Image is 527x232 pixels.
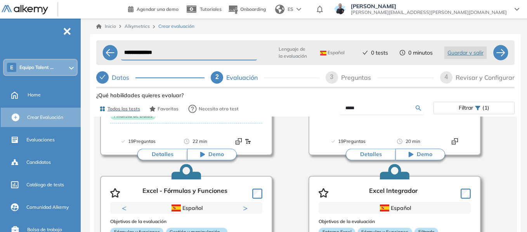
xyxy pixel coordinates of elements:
[185,101,242,117] button: Necesito otro test
[245,138,251,144] img: Format test logo
[444,46,487,59] button: Guardar y salir
[208,151,224,158] span: Demo
[158,23,194,30] span: Crear evaluación
[408,49,433,57] span: 0 minutos
[369,187,418,199] p: Excel Integrador
[240,6,266,12] span: Onboarding
[459,102,473,113] span: Filtrar
[351,9,507,15] span: [PERSON_NAME][EMAIL_ADDRESS][PERSON_NAME][DOMAIN_NAME]
[211,71,319,84] div: 2Evaluación
[110,219,262,224] h3: Objetivos de la evaluación
[456,71,515,84] div: Revisar y Configurar
[192,137,207,145] span: 22 min
[488,195,527,232] iframe: Chat Widget
[96,23,116,30] a: Inicio
[341,71,377,84] div: Preguntas
[417,151,432,158] span: Demo
[187,149,237,160] button: Demo
[26,204,69,211] span: Comunidad Alkemy
[445,74,448,80] span: 4
[19,64,54,70] span: Equipo Talent ...
[26,136,55,143] span: Evaluaciones
[346,204,443,212] div: Español
[400,50,405,55] span: clock-circle
[346,149,395,160] button: Detalles
[137,6,179,12] span: Agendar una demo
[128,137,156,145] span: 19 Preguntas
[326,71,434,84] div: 3Preguntas
[482,102,489,113] span: (1)
[279,46,309,60] span: Lenguaje de la evaluación
[28,91,41,98] span: Home
[296,8,301,11] img: arrow
[189,214,196,215] button: 2
[96,91,184,100] span: ¿Qué habilidades quieres evaluar?
[320,50,345,56] span: Español
[320,51,326,55] img: ESP
[177,214,186,215] button: 1
[452,138,458,144] img: Format test logo
[319,219,471,224] h3: Objetivos de la evaluación
[488,195,527,232] div: Widget de chat
[112,71,135,84] div: Datos
[96,71,205,84] div: Datos
[99,74,106,80] span: check
[406,137,420,145] span: 20 min
[137,149,187,160] button: Detalles
[351,3,507,9] span: [PERSON_NAME]
[199,105,239,112] span: Necesito otro test
[158,105,179,112] span: Favoritos
[172,205,181,211] img: ESP
[226,71,264,84] div: Evaluación
[142,187,227,199] p: Excel - Fórmulas y Funciones
[362,50,368,55] span: check
[228,1,266,18] button: Onboarding
[2,5,48,15] img: Logo
[236,138,242,144] img: Format test logo
[338,137,366,145] span: 19 Preguntas
[288,6,293,13] span: ES
[128,4,179,13] a: Agendar una demo
[125,23,150,29] span: Alkymetrics
[243,204,251,212] button: Next
[200,6,222,12] span: Tutoriales
[107,105,140,112] span: Todos los tests
[371,49,388,57] span: 0 tests
[96,102,143,115] button: Todos los tests
[27,114,63,121] span: Crear Evaluación
[440,71,515,84] div: 4Revisar y Configurar
[395,149,445,160] button: Demo
[275,5,284,14] img: world
[26,181,64,188] span: Catálogo de tests
[215,74,219,80] span: 2
[138,204,235,212] div: Español
[26,159,51,166] span: Candidatos
[10,64,13,70] span: E
[122,204,130,212] button: Previous
[330,74,333,80] span: 3
[380,205,389,211] img: ESP
[146,102,182,115] button: Favoritos
[447,48,484,57] span: Guardar y salir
